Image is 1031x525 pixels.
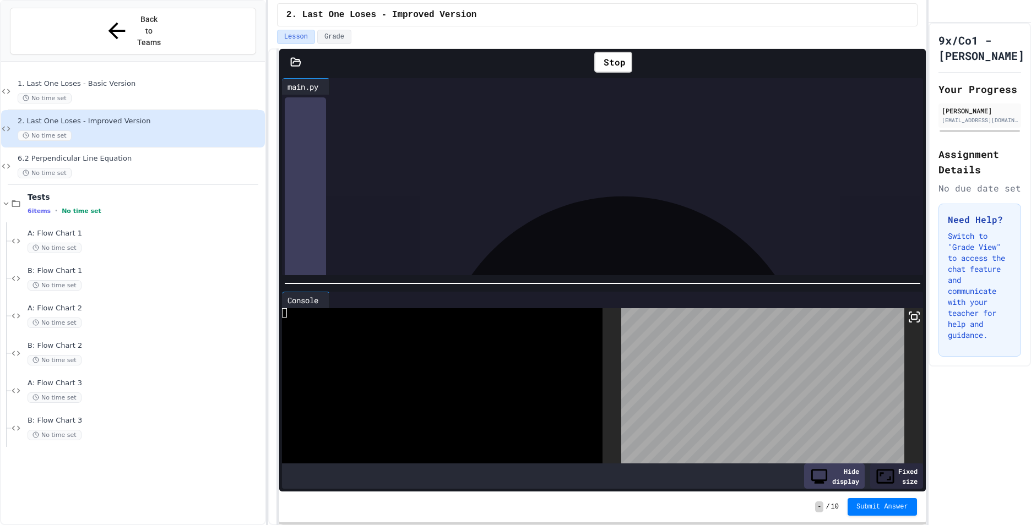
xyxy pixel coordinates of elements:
[18,130,72,141] span: No time set
[831,502,839,511] span: 10
[28,355,82,365] span: No time set
[938,32,1024,63] h1: 9x/Co1 - [PERSON_NAME]
[28,392,82,403] span: No time set
[28,280,82,291] span: No time set
[277,30,315,44] button: Lesson
[28,341,263,351] span: B: Flow Chart 2
[804,463,865,489] div: Hide display
[18,168,72,178] span: No time set
[136,14,162,48] span: Back to Teams
[948,231,1012,341] p: Switch to "Grade View" to access the chat feature and communicate with your teacher for help and ...
[948,213,1012,226] h3: Need Help?
[28,266,263,276] span: B: Flow Chart 1
[286,8,477,21] span: 2. Last One Loses - Improved Version
[826,502,829,511] span: /
[282,292,330,308] div: Console
[28,379,263,388] span: A: Flow Chart 3
[594,52,632,73] div: Stop
[28,416,263,425] span: B: Flow Chart 3
[848,498,917,516] button: Submit Answer
[55,206,57,215] span: •
[62,207,101,215] span: No time set
[28,207,51,215] span: 6 items
[28,318,82,328] span: No time set
[938,182,1021,195] div: No due date set
[18,79,263,89] span: 1. Last One Loses - Basic Version
[282,294,324,306] div: Console
[938,81,1021,97] h2: Your Progress
[28,192,263,202] span: Tests
[18,93,72,103] span: No time set
[856,502,908,511] span: Submit Answer
[28,430,82,440] span: No time set
[942,106,1018,116] div: [PERSON_NAME]
[938,146,1021,177] h2: Assignment Details
[815,501,823,512] span: -
[870,463,923,489] div: Fixed size
[28,243,82,253] span: No time set
[18,117,263,126] span: 2. Last One Loses - Improved Version
[317,30,351,44] button: Grade
[282,78,330,95] div: main.py
[942,116,1018,124] div: [EMAIL_ADDRESS][DOMAIN_NAME]
[28,304,263,313] span: A: Flow Chart 2
[10,8,256,54] button: Back to Teams
[18,154,263,163] span: 6.2 Perpendicular Line Equation
[282,81,324,92] div: main.py
[28,229,263,238] span: A: Flow Chart 1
